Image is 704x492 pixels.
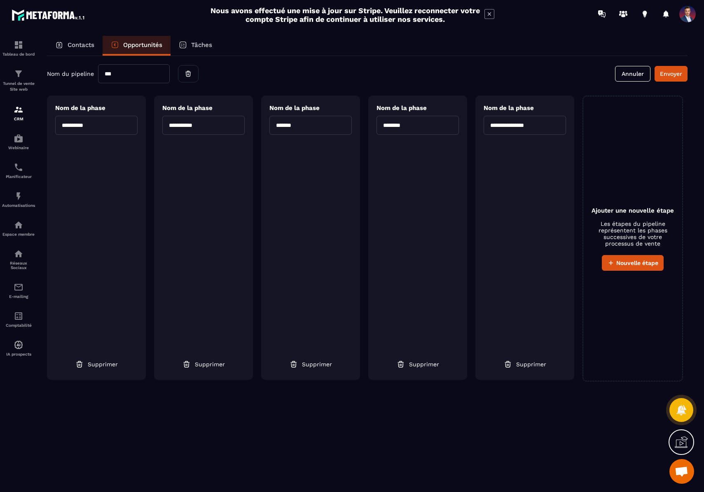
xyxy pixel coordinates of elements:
[391,357,445,372] button: Supprimer
[484,104,534,112] span: Nom de la phase
[2,81,35,92] p: Tunnel de vente Site web
[2,34,35,63] a: formationformationTableau de bord
[2,276,35,305] a: emailemailE-mailing
[14,134,23,143] img: automations
[14,105,23,115] img: formation
[14,340,23,350] img: automations
[123,41,162,49] p: Opportunités
[195,360,225,368] span: Supprimer
[55,104,105,112] span: Nom de la phase
[191,41,212,49] p: Tâches
[171,36,220,56] a: Tâches
[2,352,35,356] p: IA prospects
[2,185,35,214] a: automationsautomationsAutomatisations
[47,70,94,77] span: Nom du pipeline
[176,357,231,372] button: Supprimer
[592,207,674,214] p: Ajouter une nouvelle étape
[162,104,213,112] span: Nom de la phase
[14,311,23,321] img: accountant
[615,66,650,82] button: Annuler
[283,357,338,372] button: Supprimer
[88,360,118,368] span: Supprimer
[2,145,35,150] p: Webinaire
[2,305,35,334] a: accountantaccountantComptabilité
[602,255,664,271] button: Nouvelle étape
[14,69,23,79] img: formation
[103,36,171,56] a: Opportunités
[409,360,439,368] span: Supprimer
[12,7,86,22] img: logo
[2,156,35,185] a: schedulerschedulerPlanificateur
[498,357,552,372] button: Supprimer
[210,6,480,23] h2: Nous avons effectué une mise à jour sur Stripe. Veuillez reconnecter votre compte Stripe afin de ...
[2,52,35,56] p: Tableau de bord
[14,282,23,292] img: email
[2,294,35,299] p: E-mailing
[2,232,35,237] p: Espace membre
[2,117,35,121] p: CRM
[2,98,35,127] a: formationformationCRM
[2,261,35,270] p: Réseaux Sociaux
[655,66,688,82] button: Envoyer
[2,203,35,208] p: Automatisations
[2,323,35,328] p: Comptabilité
[269,104,320,112] span: Nom de la phase
[669,459,694,484] a: Ouvrir le chat
[69,357,124,372] button: Supprimer
[14,162,23,172] img: scheduler
[2,174,35,179] p: Planificateur
[2,214,35,243] a: automationsautomationsEspace membre
[302,360,332,368] span: Supprimer
[14,191,23,201] img: automations
[377,104,427,112] span: Nom de la phase
[14,249,23,259] img: social-network
[516,360,546,368] span: Supprimer
[14,220,23,230] img: automations
[616,259,658,267] span: Nouvelle étape
[2,63,35,98] a: formationformationTunnel de vente Site web
[14,40,23,50] img: formation
[47,36,103,56] a: Contacts
[68,41,94,49] p: Contacts
[2,127,35,156] a: automationsautomationsWebinaire
[592,220,674,247] p: Les étapes du pipeline représentent les phases successives de votre processus de vente
[2,243,35,276] a: social-networksocial-networkRéseaux Sociaux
